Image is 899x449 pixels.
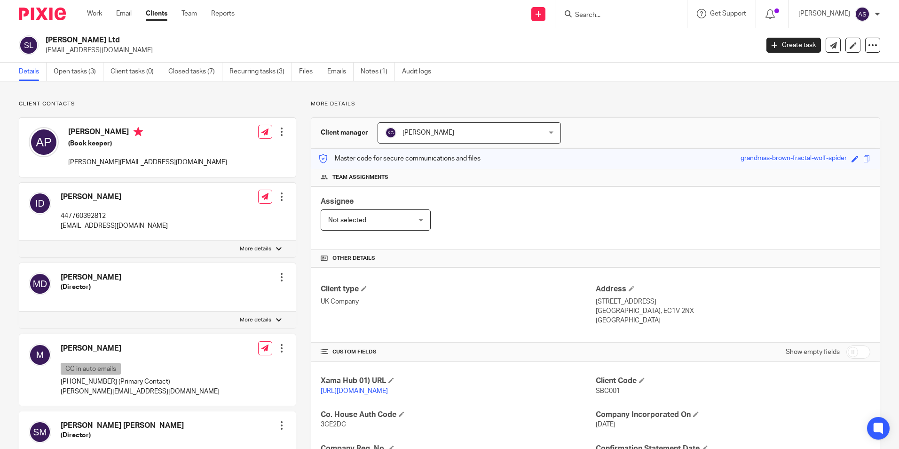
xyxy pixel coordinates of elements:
a: [URL][DOMAIN_NAME] [321,388,388,394]
span: Assignee [321,198,354,205]
p: [PERSON_NAME][EMAIL_ADDRESS][DOMAIN_NAME] [68,158,227,167]
h5: (Book keeper) [68,139,227,148]
p: More details [240,316,271,324]
a: Team [181,9,197,18]
a: Recurring tasks (3) [229,63,292,81]
a: Email [116,9,132,18]
img: svg%3E [29,127,59,157]
a: Files [299,63,320,81]
p: More details [311,100,880,108]
h4: [PERSON_NAME] [61,192,168,202]
a: Create task [766,38,821,53]
h4: CUSTOM FIELDS [321,348,595,356]
h4: Co. House Auth Code [321,410,595,420]
p: CC in auto emails [61,363,121,375]
h4: [PERSON_NAME] [68,127,227,139]
a: Open tasks (3) [54,63,103,81]
p: Client contacts [19,100,296,108]
a: Emails [327,63,354,81]
img: svg%3E [385,127,396,138]
h4: Xama Hub 01) URL [321,376,595,386]
img: svg%3E [29,192,51,215]
h4: Company Incorporated On [596,410,870,420]
img: svg%3E [29,421,51,443]
h4: Client type [321,284,595,294]
p: [EMAIL_ADDRESS][DOMAIN_NAME] [61,221,168,231]
p: [STREET_ADDRESS] [596,297,870,306]
p: 447760392812 [61,211,168,221]
img: svg%3E [19,35,39,55]
a: Reports [211,9,235,18]
h3: Client manager [321,128,368,137]
p: [PERSON_NAME] [798,9,850,18]
label: Show empty fields [786,347,840,357]
p: [PHONE_NUMBER] (Primary Contact) [61,377,220,386]
img: svg%3E [29,273,51,295]
h4: Address [596,284,870,294]
h5: (Director) [61,282,121,292]
i: Primary [134,127,143,136]
input: Search [574,11,659,20]
a: Audit logs [402,63,438,81]
p: [PERSON_NAME][EMAIL_ADDRESS][DOMAIN_NAME] [61,387,220,396]
h2: [PERSON_NAME] Ltd [46,35,611,45]
span: [PERSON_NAME] [402,129,454,136]
span: Other details [332,255,375,262]
img: svg%3E [29,344,51,366]
span: [DATE] [596,421,615,428]
span: SBC001 [596,388,620,394]
p: [GEOGRAPHIC_DATA] [596,316,870,325]
a: Details [19,63,47,81]
h4: [PERSON_NAME] [61,273,121,282]
p: More details [240,245,271,253]
img: svg%3E [855,7,870,22]
div: grandmas-brown-fractal-wolf-spider [741,153,847,164]
a: Work [87,9,102,18]
a: Notes (1) [361,63,395,81]
h4: [PERSON_NAME] [61,344,220,353]
img: Pixie [19,8,66,20]
span: Not selected [328,217,366,224]
p: UK Company [321,297,595,306]
a: Closed tasks (7) [168,63,222,81]
p: [EMAIL_ADDRESS][DOMAIN_NAME] [46,46,752,55]
p: [GEOGRAPHIC_DATA], EC1V 2NX [596,306,870,316]
p: Master code for secure communications and files [318,154,481,163]
h4: [PERSON_NAME] [PERSON_NAME] [61,421,184,431]
a: Clients [146,9,167,18]
span: Team assignments [332,174,388,181]
span: Get Support [710,10,746,17]
h5: (Director) [61,431,184,440]
a: Client tasks (0) [110,63,161,81]
span: 3CE2DC [321,421,346,428]
h4: Client Code [596,376,870,386]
